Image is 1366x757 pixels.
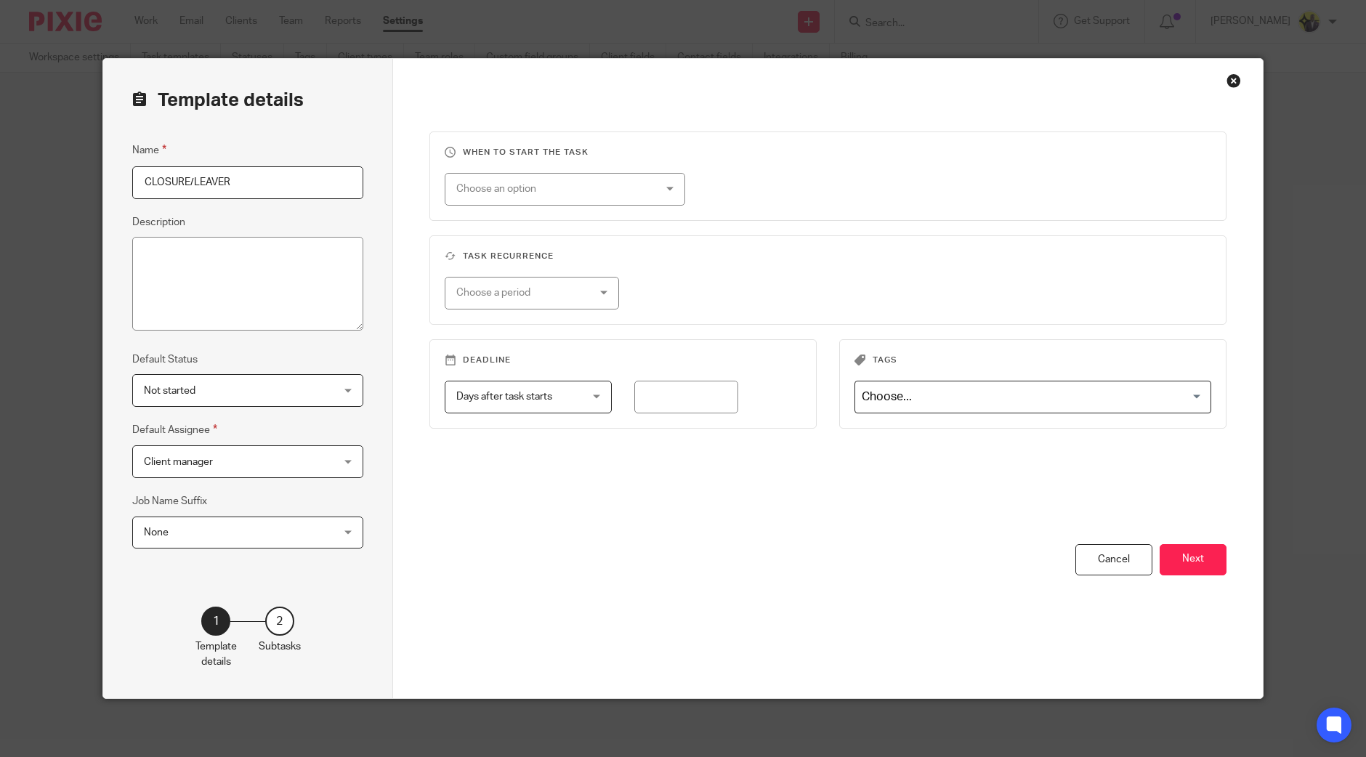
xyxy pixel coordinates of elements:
div: 1 [201,607,230,636]
div: 2 [265,607,294,636]
span: Days after task starts [456,392,552,402]
input: Search for option [857,384,1203,410]
p: Template details [195,639,237,669]
span: Client manager [144,457,213,467]
div: Choose an option [456,174,639,204]
label: Name [132,142,166,158]
span: None [144,527,169,538]
p: Subtasks [259,639,301,654]
h3: Tags [854,355,1211,366]
button: Next [1160,544,1226,575]
h3: Task recurrence [445,251,1211,262]
div: Choose a period [456,278,586,308]
div: Cancel [1075,544,1152,575]
div: Close this dialog window [1226,73,1241,88]
h3: Deadline [445,355,801,366]
label: Job Name Suffix [132,494,207,509]
span: Not started [144,386,195,396]
label: Description [132,215,185,230]
h3: When to start the task [445,147,1211,158]
div: Search for option [854,381,1211,413]
label: Default Assignee [132,421,217,438]
h2: Template details [132,88,304,113]
label: Default Status [132,352,198,367]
